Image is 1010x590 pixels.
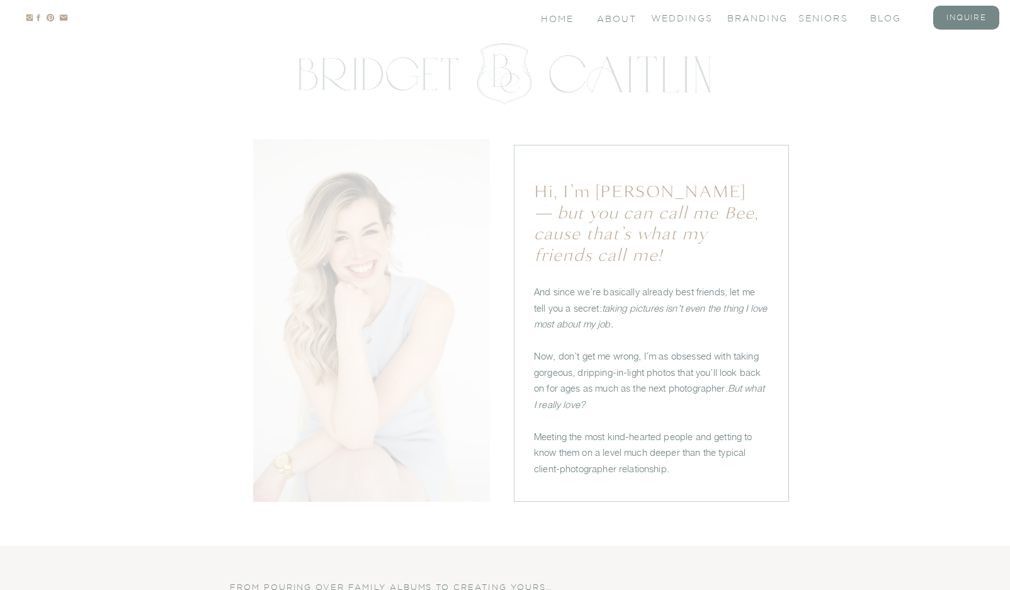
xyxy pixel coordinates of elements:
[597,13,635,23] a: About
[534,284,768,469] p: And since we’re basically already best friends, let me tell you a secret: Now, don’t get me wrong...
[798,12,849,23] a: seniors
[541,13,576,23] a: Home
[534,382,764,410] i: But what I really love?
[534,181,762,247] h1: Hi, I’m [PERSON_NAME]
[941,12,992,23] a: inquire
[534,302,767,330] i: taking pictures isn’t even the thing I love most about my job.
[534,202,759,266] i: — but you can call me Bee, cause that’s what my friends call me!
[651,12,701,23] a: Weddings
[727,12,778,23] a: branding
[870,12,921,23] a: blog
